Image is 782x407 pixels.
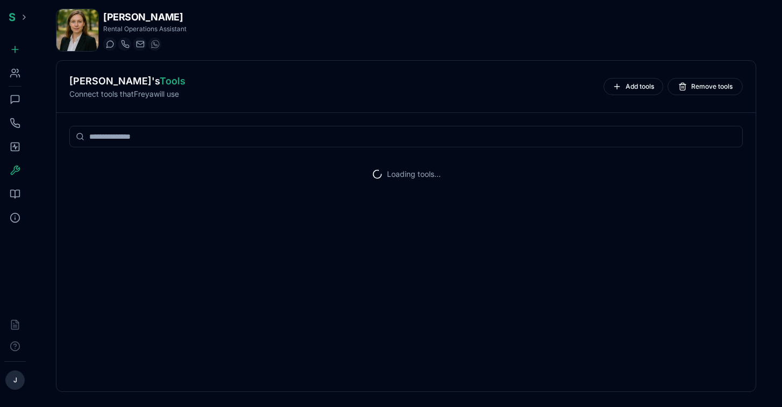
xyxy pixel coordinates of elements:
h1: [PERSON_NAME] [103,10,186,25]
button: Send email to freya.costa@getspinnable.ai [133,38,146,51]
h2: [PERSON_NAME] 's [69,74,595,89]
img: WhatsApp [151,40,160,48]
span: Add tools [626,82,654,91]
button: J [5,370,25,390]
button: Add tools [604,78,663,95]
img: Freya Costa [56,9,98,51]
button: Remove tools [668,78,743,95]
button: WhatsApp [148,38,161,51]
p: Rental Operations Assistant [103,25,186,33]
p: Connect tools that Freya will use [69,89,595,99]
span: S [9,11,16,24]
button: Start a call with Freya Costa [118,38,131,51]
p: Loading tools... [387,169,441,180]
button: Start a chat with Freya Costa [103,38,116,51]
span: Tools [160,75,185,87]
span: Remove tools [691,82,733,91]
span: J [13,376,17,384]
